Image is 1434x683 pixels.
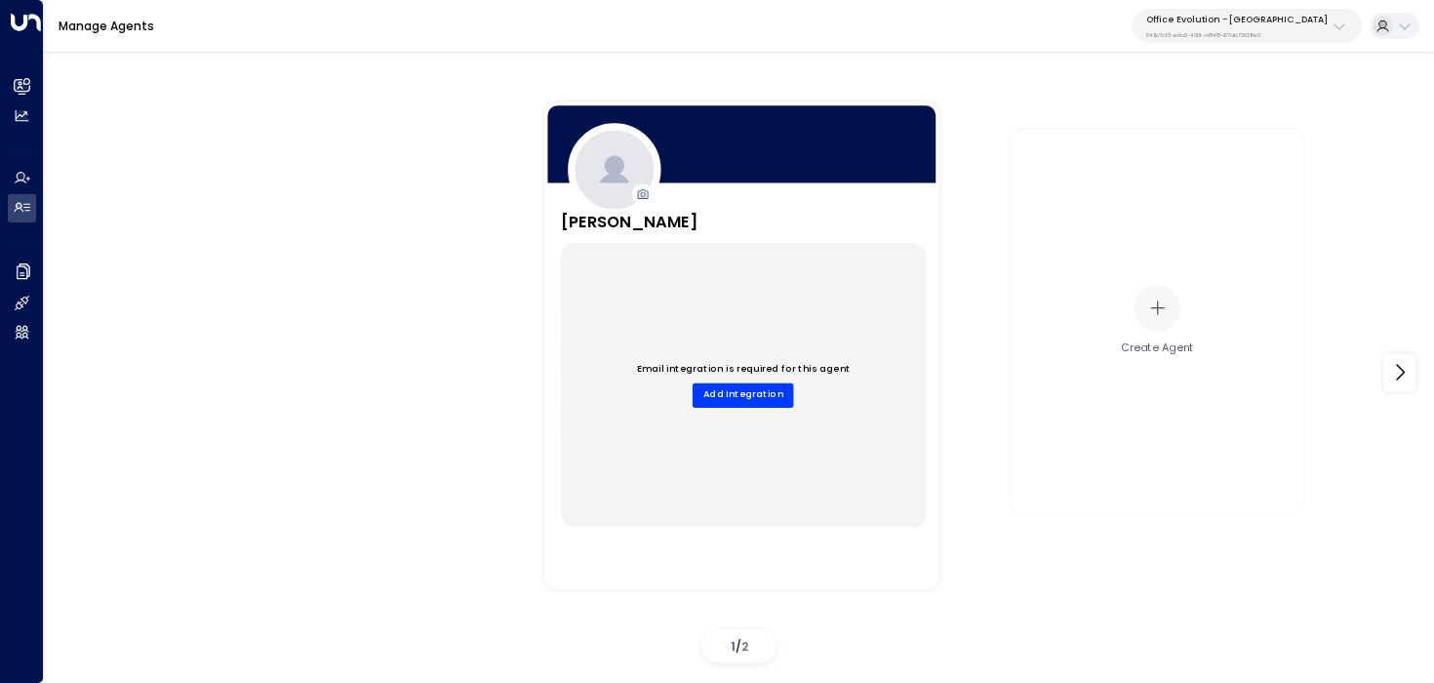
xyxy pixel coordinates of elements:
div: / [702,630,776,663]
div: Create Agent [1121,340,1194,355]
span: 1 [731,638,736,655]
p: 541b7cf3-e9a3-430f-a848-67ab73021fe0 [1146,31,1328,39]
a: Manage Agents [59,18,154,34]
button: Add Integration [693,382,794,407]
p: Office Evolution - [GEOGRAPHIC_DATA] [1146,14,1328,25]
h3: [PERSON_NAME] [560,210,697,233]
p: Email integration is required for this agent [636,362,850,376]
span: 2 [741,638,748,655]
button: Office Evolution - [GEOGRAPHIC_DATA]541b7cf3-e9a3-430f-a848-67ab73021fe0 [1132,9,1362,43]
